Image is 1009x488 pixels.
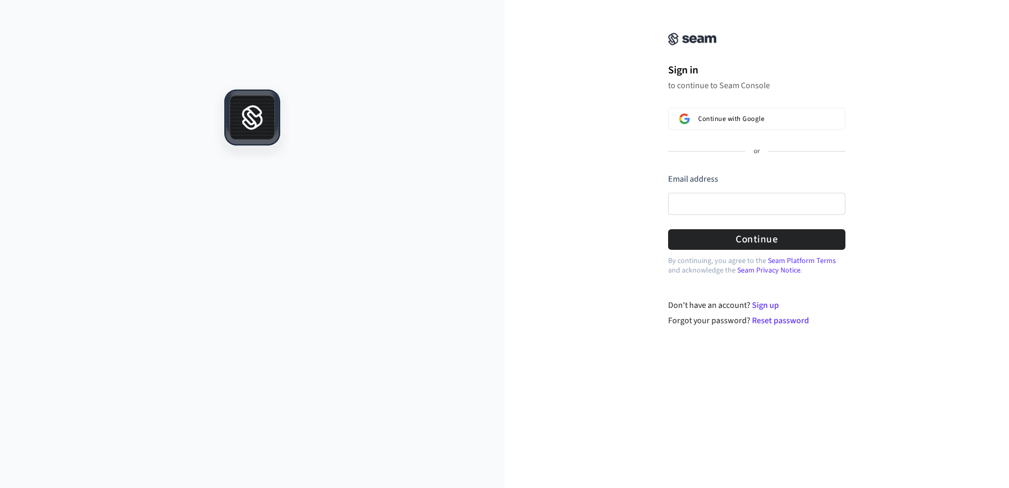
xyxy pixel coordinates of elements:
a: Reset password [752,315,809,326]
div: Don't have an account? [668,299,846,312]
button: Continue [668,229,845,250]
p: By continuing, you agree to the and acknowledge the . [668,256,845,275]
label: Email address [668,173,718,185]
p: or [754,147,760,156]
div: Forgot your password? [668,314,846,327]
a: Seam Privacy Notice [737,265,801,276]
span: Continue with Google [698,115,764,123]
a: Seam Platform Terms [768,256,836,266]
button: Sign in with GoogleContinue with Google [668,108,845,130]
a: Sign up [752,299,779,311]
p: to continue to Seam Console [668,80,845,91]
img: Sign in with Google [679,114,690,124]
h1: Sign in [668,62,845,78]
img: Seam Console [668,33,717,45]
